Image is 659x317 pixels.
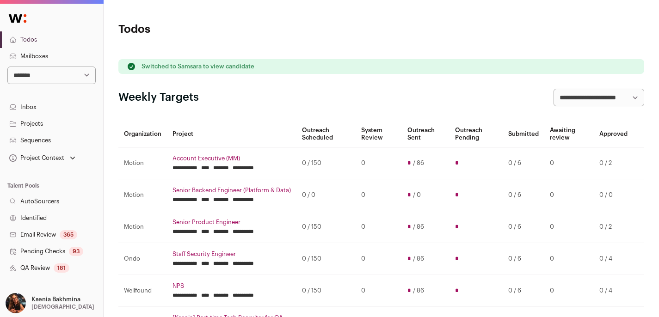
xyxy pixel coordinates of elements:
span: / 86 [413,223,424,231]
a: Account Executive (MM) [172,155,291,162]
th: Organization [118,121,167,147]
p: Ksenia Bakhmina [31,296,80,303]
div: 365 [60,230,77,239]
p: Switched to Samsara to view candidate [142,63,254,70]
th: Submitted [503,121,544,147]
td: Motion [118,179,167,211]
div: Project Context [7,154,64,162]
td: 0 [544,147,594,179]
td: 0 / 150 [296,243,356,275]
td: 0 [356,211,402,243]
td: 0 / 150 [296,211,356,243]
td: 0 [356,147,402,179]
th: Project [167,121,296,147]
button: Open dropdown [4,293,96,313]
a: Staff Security Engineer [172,250,291,258]
div: 93 [69,247,83,256]
th: Outreach Sent [402,121,449,147]
a: Senior Backend Engineer (Platform & Data) [172,187,291,194]
img: 13968079-medium_jpg [6,293,26,313]
td: Motion [118,147,167,179]
th: Outreach Pending [450,121,503,147]
td: Wellfound [118,275,167,307]
td: Motion [118,211,167,243]
a: NPS [172,282,291,290]
td: 0 / 2 [594,147,633,179]
td: 0 [544,179,594,211]
p: [DEMOGRAPHIC_DATA] [31,303,94,311]
span: / 86 [413,159,424,167]
td: Ondo [118,243,167,275]
td: 0 [356,275,402,307]
span: / 0 [413,191,421,199]
span: / 86 [413,287,424,294]
th: Outreach Scheduled [296,121,356,147]
img: Wellfound [4,9,31,28]
td: 0 / 6 [503,243,544,275]
td: 0 / 4 [594,243,633,275]
td: 0 [356,243,402,275]
td: 0 [356,179,402,211]
td: 0 / 150 [296,147,356,179]
td: 0 / 0 [594,179,633,211]
td: 0 / 6 [503,275,544,307]
h1: Todos [118,22,294,37]
td: 0 / 4 [594,275,633,307]
th: Approved [594,121,633,147]
div: 181 [54,263,69,273]
th: Awaiting review [544,121,594,147]
button: Open dropdown [7,152,77,165]
td: 0 / 6 [503,211,544,243]
span: / 86 [413,255,424,262]
td: 0 [544,275,594,307]
a: Senior Product Engineer [172,219,291,226]
td: 0 / 2 [594,211,633,243]
th: System Review [356,121,402,147]
td: 0 [544,243,594,275]
td: 0 / 150 [296,275,356,307]
td: 0 [544,211,594,243]
td: 0 / 6 [503,147,544,179]
h2: Weekly Targets [118,90,199,105]
td: 0 / 0 [296,179,356,211]
td: 0 / 6 [503,179,544,211]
